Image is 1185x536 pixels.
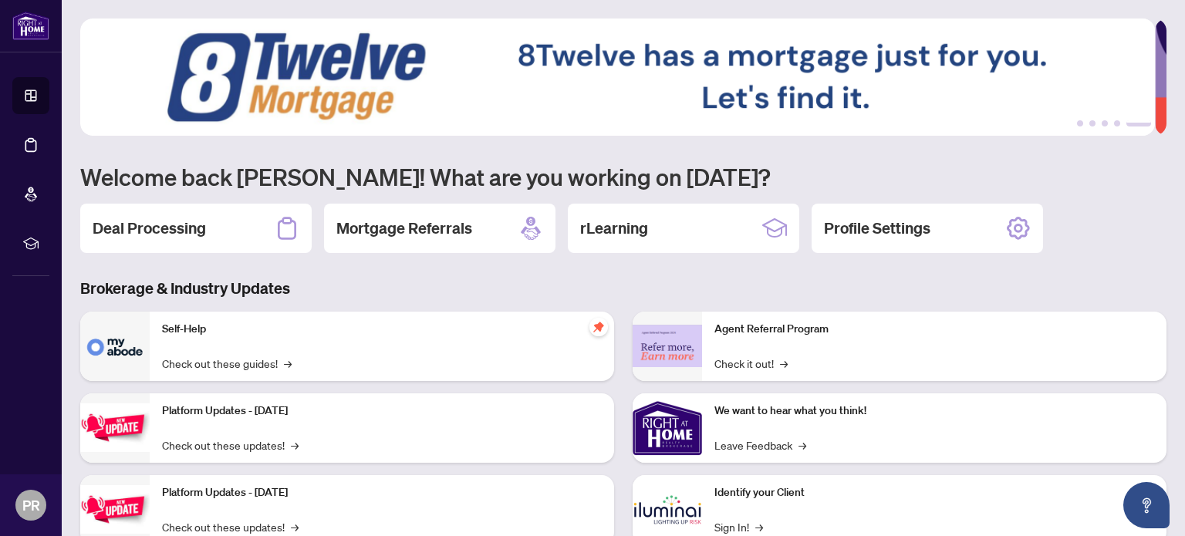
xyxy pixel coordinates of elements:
h2: Mortgage Referrals [336,217,472,239]
img: Agent Referral Program [633,325,702,367]
p: Platform Updates - [DATE] [162,403,602,420]
p: Self-Help [162,321,602,338]
h3: Brokerage & Industry Updates [80,278,1166,299]
a: Check out these updates!→ [162,437,299,453]
img: Slide 4 [80,19,1155,136]
p: Agent Referral Program [714,321,1154,338]
a: Check out these updates!→ [162,518,299,535]
span: → [291,437,299,453]
img: Self-Help [80,312,150,381]
button: 2 [1089,120,1096,126]
a: Check it out!→ [714,355,788,372]
img: Platform Updates - July 8, 2025 [80,485,150,534]
img: logo [12,12,49,40]
a: Sign In!→ [714,518,763,535]
span: → [291,518,299,535]
button: 4 [1114,120,1120,126]
span: → [755,518,763,535]
img: Platform Updates - July 21, 2025 [80,403,150,452]
p: Platform Updates - [DATE] [162,484,602,501]
p: We want to hear what you think! [714,403,1154,420]
a: Leave Feedback→ [714,437,806,453]
button: 3 [1102,120,1108,126]
a: Check out these guides!→ [162,355,292,372]
h1: Welcome back [PERSON_NAME]! What are you working on [DATE]? [80,162,1166,191]
p: Identify your Client [714,484,1154,501]
h2: Profile Settings [824,217,930,239]
span: pushpin [589,318,608,336]
button: 5 [1126,120,1151,126]
button: Open asap [1123,482,1170,528]
span: → [798,437,806,453]
span: PR [22,494,40,516]
button: 1 [1077,120,1083,126]
img: We want to hear what you think! [633,393,702,463]
h2: Deal Processing [93,217,206,239]
span: → [780,355,788,372]
h2: rLearning [580,217,648,239]
span: → [284,355,292,372]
